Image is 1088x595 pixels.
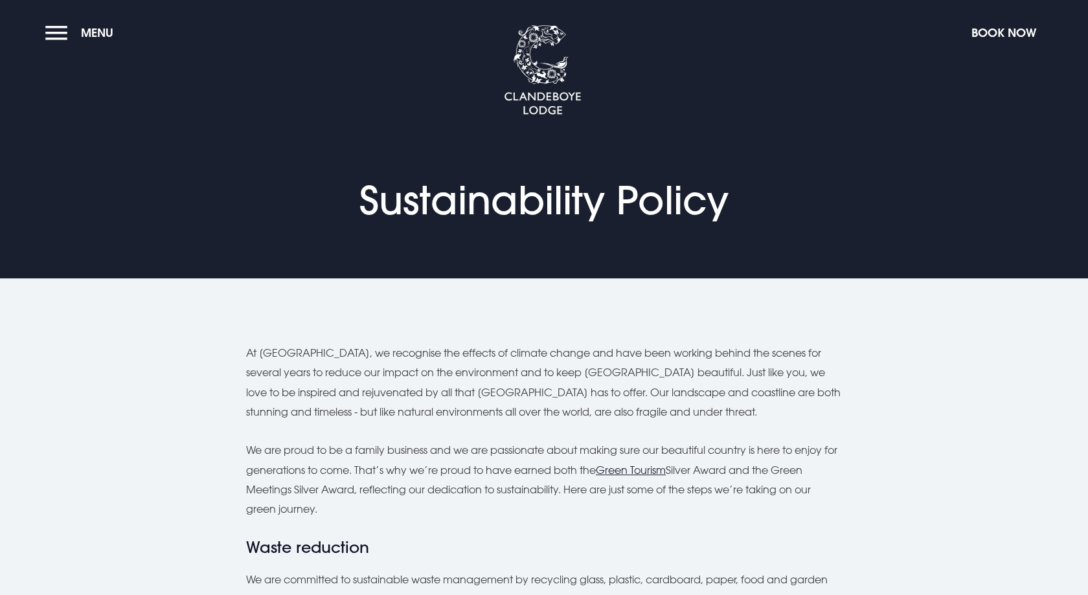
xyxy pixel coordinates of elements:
a: Green Tourism [596,464,666,477]
span: Menu [81,25,113,40]
h4: Waste reduction [246,538,842,557]
img: Clandeboye Lodge [504,25,582,116]
button: Book Now [965,19,1043,47]
p: At [GEOGRAPHIC_DATA], we recognise the effects of climate change and have been working behind the... [246,343,842,422]
h1: Sustainability Policy [359,177,729,223]
button: Menu [45,19,120,47]
p: We are proud to be a family business and we are passionate about making sure our beautiful countr... [246,440,842,519]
